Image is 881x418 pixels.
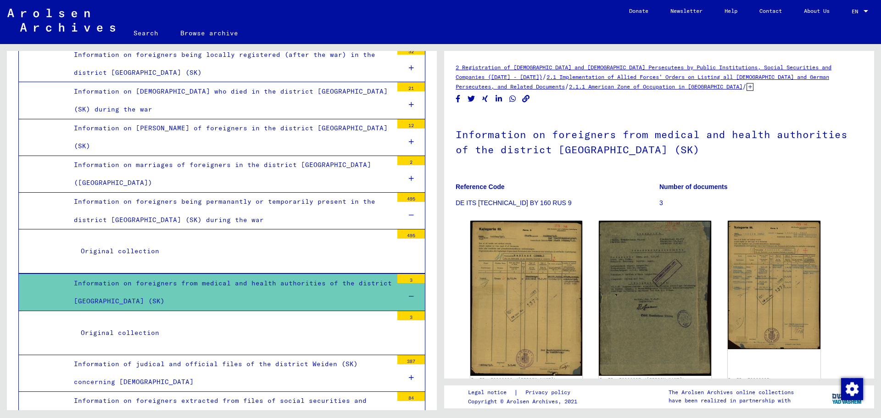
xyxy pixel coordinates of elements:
a: 2.1 Implementation of Allied Forces’ Orders on Listing all [DEMOGRAPHIC_DATA] and German Persecut... [456,73,829,90]
p: 3 [659,198,863,208]
img: 001.jpg [728,221,820,349]
a: Legal notice [468,388,514,397]
div: Information on foreigners from medical and health authorities of the district [GEOGRAPHIC_DATA] (SK) [67,274,393,310]
div: | [468,388,581,397]
div: Original collection [74,324,393,342]
div: 495 [397,193,425,202]
div: 3 [397,311,425,320]
div: Information on [DEMOGRAPHIC_DATA] who died in the district [GEOGRAPHIC_DATA] (SK) during the war [67,83,393,118]
p: Copyright © Arolsen Archives, 2021 [468,397,581,406]
div: Information on foreigners being permanantly or temporarily present in the district [GEOGRAPHIC_DA... [67,193,393,229]
div: 2 [397,156,425,165]
span: / [565,82,569,90]
div: 84 [397,392,425,401]
img: Change consent [841,378,863,400]
b: Reference Code [456,183,505,190]
a: DocID: 70266626 ([PERSON_NAME]) [471,377,557,382]
div: 21 [397,82,425,91]
a: Privacy policy [518,388,581,397]
div: 387 [397,355,425,364]
button: Share on Twitter [467,93,476,105]
button: Share on WhatsApp [508,93,518,105]
img: Arolsen_neg.svg [7,9,115,32]
a: Browse archive [169,22,249,44]
span: / [542,72,546,81]
a: DocID: 70266625 [728,377,769,382]
p: DE ITS [TECHNICAL_ID] BY 160 RUS 9 [456,198,659,208]
div: Original collection [74,242,393,260]
span: EN [852,8,862,15]
div: 495 [397,229,425,239]
a: Search [123,22,169,44]
span: / [742,82,747,90]
a: 2 Registration of [DEMOGRAPHIC_DATA] and [DEMOGRAPHIC_DATA] Persecutees by Public Institutions, S... [456,64,831,80]
div: Information on foreigners being locally registered (after the war) in the district [GEOGRAPHIC_DA... [67,46,393,82]
b: Number of documents [659,183,728,190]
button: Copy link [521,93,531,105]
img: 001.jpg [470,221,582,376]
img: yv_logo.png [830,385,864,408]
div: Information on [PERSON_NAME] of foreigners in the district [GEOGRAPHIC_DATA] (SK) [67,119,393,155]
p: The Arolsen Archives online collections [669,388,794,396]
img: 001.jpg [599,221,711,375]
div: 3 [397,274,425,283]
div: Information on marriages of foreigners in the district [GEOGRAPHIC_DATA] ([GEOGRAPHIC_DATA]) [67,156,393,192]
button: Share on LinkedIn [494,93,504,105]
h1: Information on foreigners from medical and health authorities of the district [GEOGRAPHIC_DATA] (SK) [456,113,863,169]
div: 12 [397,119,425,128]
button: Share on Xing [480,93,490,105]
a: DocID: 70266627 ([PERSON_NAME]) [600,377,685,382]
div: Information of judical and official files of the district Weiden (SK) concerning [DEMOGRAPHIC_DATA] [67,355,393,391]
button: Share on Facebook [453,93,463,105]
p: have been realized in partnership with [669,396,794,405]
a: 2.1.1 American Zone of Occupation in [GEOGRAPHIC_DATA] [569,83,742,90]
